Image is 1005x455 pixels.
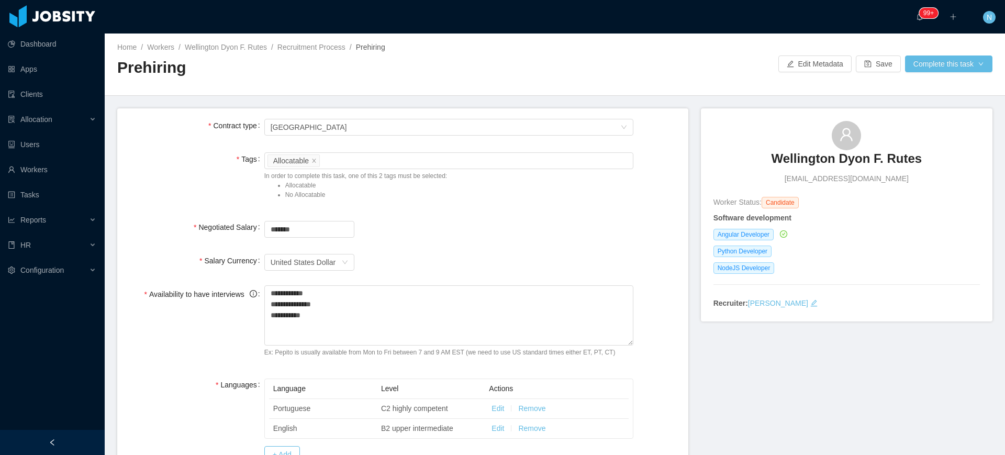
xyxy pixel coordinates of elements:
span: Level [381,384,398,393]
p: In order to complete this task, one of this 2 tags must be selected: [264,171,634,199]
span: Allocation [20,115,52,124]
a: icon: profileTasks [8,184,96,205]
i: icon: user [839,127,854,142]
li: No Allocatable [285,190,634,199]
span: Actions [489,384,513,393]
button: icon: editEdit Metadata [778,56,852,72]
span: Prehiring [356,43,385,51]
label: Salary Currency [199,257,264,265]
a: icon: check-circle [778,230,787,238]
button: Edit [492,423,504,434]
span: Availability to have interviews [149,290,244,298]
span: Portuguese [273,404,311,413]
span: Candidate [762,197,799,208]
p: Ex: Pepito is usually available from Mon to Fri between 7 and 9 AM EST (we need to use US standar... [264,348,634,357]
input: Negotiated Salary [265,221,354,237]
i: icon: edit [810,299,818,307]
input: Tags [322,154,328,167]
a: icon: userWorkers [8,159,96,180]
button: Complete this taskicon: down [905,56,992,72]
span: Configuration [20,266,64,274]
label: Languages [216,381,264,389]
span: Angular Developer [713,229,774,240]
a: Home [117,43,137,51]
div: United States Dollar [271,254,336,270]
span: HR [20,241,31,249]
div: Allocatable [273,155,309,167]
a: icon: robotUsers [8,134,96,155]
a: icon: auditClients [8,84,96,105]
span: N [987,11,992,24]
sup: 1668 [919,8,938,18]
label: Negotiated Salary [194,223,264,231]
span: C2 highly competent [381,404,448,413]
i: icon: solution [8,116,15,123]
a: Workers [147,43,174,51]
span: / [178,43,181,51]
button: Remove [518,423,545,434]
h3: Wellington Dyon F. Rutes [772,150,922,167]
i: icon: line-chart [8,216,15,224]
i: icon: info-circle [250,291,257,299]
li: Allocatable [267,154,320,167]
span: English [273,424,297,432]
i: icon: book [8,241,15,249]
span: [EMAIL_ADDRESS][DOMAIN_NAME] [785,173,909,184]
button: Edit [492,403,504,414]
span: / [350,43,352,51]
a: Recruitment Process [277,43,345,51]
i: icon: check-circle [780,230,787,238]
label: Contract type [208,121,264,130]
div: USA [271,119,347,135]
a: Wellington Dyon F. Rutes [185,43,267,51]
i: icon: down [621,124,627,131]
i: icon: setting [8,267,15,274]
span: / [141,43,143,51]
span: NodeJS Developer [713,262,775,274]
label: Tags [237,155,264,163]
strong: Recruiter: [713,299,748,307]
a: [PERSON_NAME] [748,299,808,307]
a: icon: pie-chartDashboard [8,34,96,54]
a: Wellington Dyon F. Rutes [772,150,922,173]
span: B2 upper intermediate [381,424,453,432]
span: Reports [20,216,46,224]
a: icon: appstoreApps [8,59,96,80]
i: icon: down [342,259,348,267]
i: icon: close [311,158,317,164]
i: icon: bell [916,13,923,20]
span: Python Developer [713,246,772,257]
span: Worker Status: [713,198,762,206]
h2: Prehiring [117,57,555,79]
button: icon: saveSave [856,56,901,72]
span: Language [273,384,306,393]
li: Allocatable [285,181,634,190]
strong: Software development [713,214,791,222]
i: icon: plus [950,13,957,20]
button: Remove [518,403,545,414]
span: / [271,43,273,51]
